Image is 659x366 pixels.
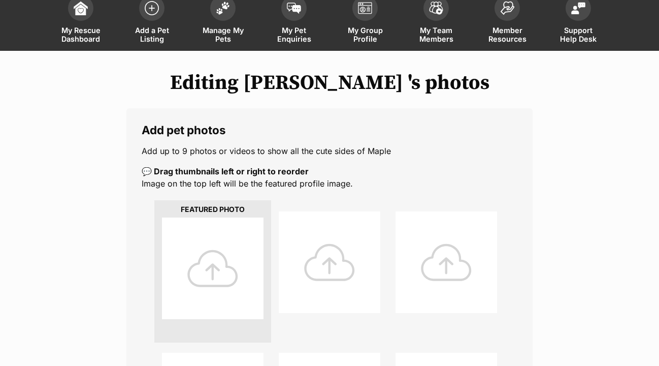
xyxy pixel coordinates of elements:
h1: Editing [PERSON_NAME] 's photos [15,71,644,95]
span: Manage My Pets [200,26,246,43]
p: Add up to 9 photos or videos to show all the cute sides of Maple [142,145,517,157]
img: group-profile-icon-3fa3cf56718a62981997c0bc7e787c4b2cf8bcc04b72c1350f741eb67cf2f40e.svg [358,2,372,14]
span: My Team Members [413,26,459,43]
legend: Add pet photos [142,124,517,137]
img: manage-my-pets-icon-02211641906a0b7f246fdf0571729dbe1e7629f14944591b6c1af311fb30b64b.svg [216,2,230,15]
span: Member Resources [484,26,530,43]
span: My Rescue Dashboard [58,26,104,43]
img: help-desk-icon-fdf02630f3aa405de69fd3d07c3f3aa587a6932b1a1747fa1d2bba05be0121f9.svg [571,2,585,14]
span: Support Help Desk [555,26,601,43]
img: add-pet-listing-icon-0afa8454b4691262ce3f59096e99ab1cd57d4a30225e0717b998d2c9b9846f56.svg [145,1,159,15]
img: dashboard-icon-eb2f2d2d3e046f16d808141f083e7271f6b2e854fb5c12c21221c1fb7104beca.svg [74,1,88,15]
span: My Group Profile [342,26,388,43]
p: Image on the top left will be the featured profile image. [142,165,517,190]
img: team-members-icon-5396bd8760b3fe7c0b43da4ab00e1e3bb1a5d9ba89233759b79545d2d3fc5d0d.svg [429,2,443,15]
span: Add a Pet Listing [129,26,175,43]
span: My Pet Enquiries [271,26,317,43]
img: pet-enquiries-icon-7e3ad2cf08bfb03b45e93fb7055b45f3efa6380592205ae92323e6603595dc1f.svg [287,3,301,14]
img: member-resources-icon-8e73f808a243e03378d46382f2149f9095a855e16c252ad45f914b54edf8863c.svg [500,1,514,15]
b: 💬 Drag thumbnails left or right to reorder [142,166,309,176]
